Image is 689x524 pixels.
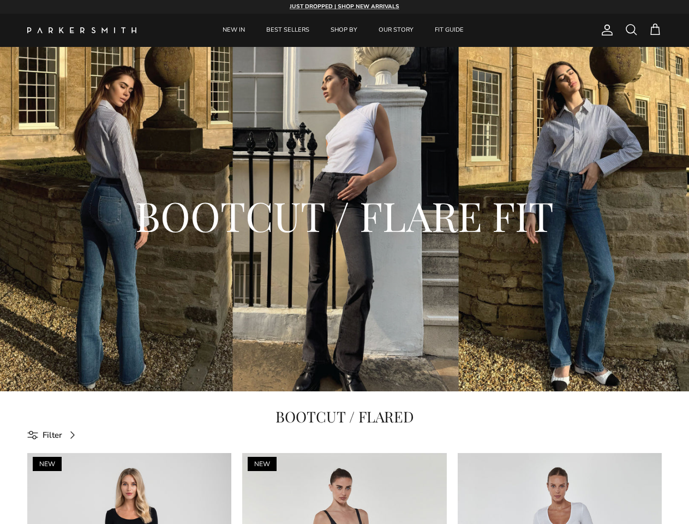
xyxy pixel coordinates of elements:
h1: BOOTCUT / FLARED [27,408,662,426]
a: JUST DROPPED | SHOP NEW ARRIVALS [290,2,399,10]
img: Parker Smith [27,27,136,33]
a: BEST SELLERS [256,14,319,47]
a: SHOP BY [321,14,367,47]
a: Account [596,23,614,37]
strong: JUST DROPPED | SHOP NEW ARRIVALS [290,3,399,10]
h2: BOOTCUT / FLARE FIT [60,189,629,242]
span: Filter [43,428,62,442]
a: OUR STORY [369,14,423,47]
a: Filter [27,423,83,448]
a: FIT GUIDE [425,14,474,47]
div: Primary [163,14,524,47]
a: NEW IN [213,14,255,47]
